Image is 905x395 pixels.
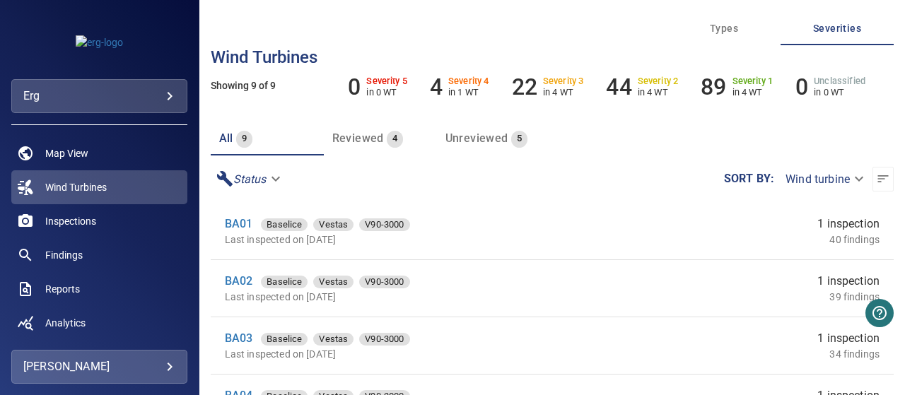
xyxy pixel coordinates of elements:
a: windturbines active [11,170,187,204]
div: Baselice [261,333,308,346]
button: Sort list from newest to oldest [872,167,894,191]
p: in 4 WT [543,87,584,98]
p: 40 findings [829,232,880,247]
span: Map View [45,146,88,160]
span: Reviewed [332,131,384,145]
span: all [219,131,233,145]
h6: Severity 4 [448,76,489,86]
div: Vestas [313,276,354,288]
span: Vestas [313,332,354,346]
h6: 22 [512,73,537,100]
li: Severity 2 [606,73,678,100]
p: Last inspected on [DATE] [225,232,615,247]
h6: Severity 3 [543,76,584,86]
p: in 4 WT [732,87,773,98]
em: Status [233,172,267,186]
span: 1 inspection [817,330,880,347]
span: V90-3000 [359,275,409,289]
span: Baselice [261,275,308,289]
h6: 0 [795,73,808,100]
span: Reports [45,282,80,296]
p: in 0 WT [814,87,865,98]
p: in 4 WT [638,87,679,98]
li: Severity 4 [430,73,489,100]
span: 9 [236,131,252,147]
div: V90-3000 [359,276,409,288]
div: V90-3000 [359,218,409,231]
span: V90-3000 [359,332,409,346]
div: erg [23,85,175,107]
h6: Unclassified [814,76,865,86]
span: Wind Turbines [45,180,107,194]
span: 1 inspection [817,216,880,232]
span: Inspections [45,214,96,228]
a: BA02 [225,274,253,288]
span: Baselice [261,332,308,346]
h6: Severity 5 [366,76,407,86]
h6: 44 [606,73,631,100]
p: Last inspected on [DATE] [225,290,615,304]
span: 5 [511,131,527,147]
span: Unreviewed [445,131,508,145]
h5: Showing 9 of 9 [211,81,894,91]
a: inspections noActive [11,204,187,238]
h3: Wind turbines [211,48,894,66]
h6: Severity 2 [638,76,679,86]
a: findings noActive [11,238,187,272]
div: Status [211,167,289,191]
a: map noActive [11,136,187,170]
span: 1 inspection [817,273,880,290]
span: Severities [789,20,885,37]
li: Severity 5 [348,73,407,100]
a: BA01 [225,217,253,230]
img: erg-logo [76,35,123,49]
p: in 1 WT [448,87,489,98]
li: Severity 1 [701,73,773,100]
h6: 89 [701,73,726,100]
div: Wind turbine [774,167,872,191]
div: Baselice [261,218,308,231]
a: BA03 [225,331,253,345]
div: Baselice [261,276,308,288]
div: erg [11,79,187,113]
span: 4 [387,131,403,147]
h6: 0 [348,73,361,100]
div: V90-3000 [359,333,409,346]
div: [PERSON_NAME] [23,355,175,378]
p: in 0 WT [366,87,407,98]
a: analytics noActive [11,306,187,340]
li: Severity 3 [512,73,584,100]
p: Last inspected on [DATE] [225,347,615,361]
h6: Severity 1 [732,76,773,86]
span: Baselice [261,218,308,232]
p: 34 findings [829,347,880,361]
label: Sort by : [724,173,774,184]
div: Vestas [313,218,354,231]
h6: 4 [430,73,443,100]
span: Vestas [313,275,354,289]
p: 39 findings [829,290,880,304]
a: reports noActive [11,272,187,306]
span: Analytics [45,316,86,330]
span: Findings [45,248,83,262]
div: Vestas [313,333,354,346]
li: Severity Unclassified [795,73,865,100]
span: Types [676,20,772,37]
span: V90-3000 [359,218,409,232]
span: Vestas [313,218,354,232]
